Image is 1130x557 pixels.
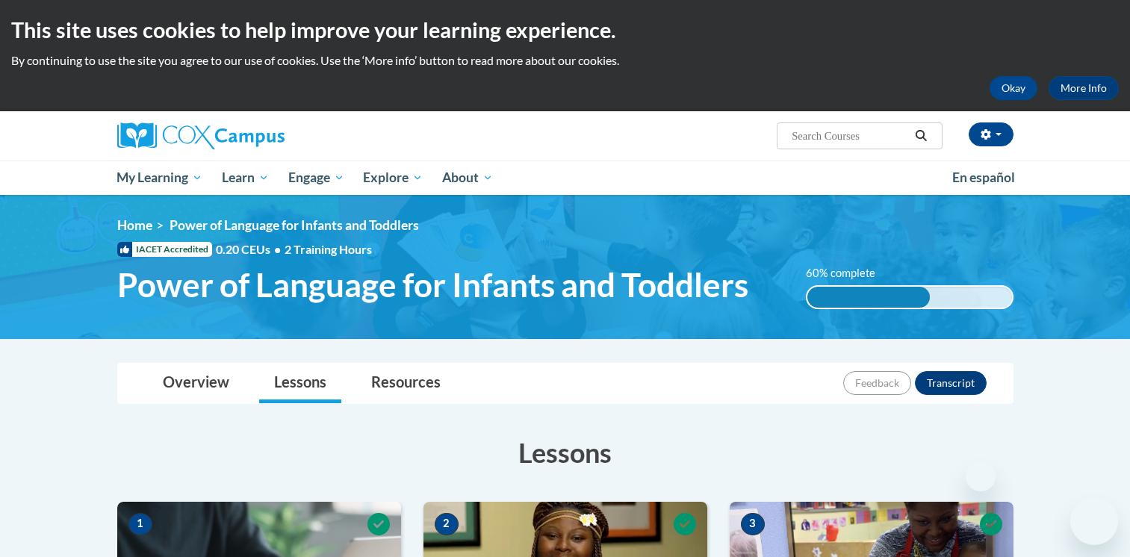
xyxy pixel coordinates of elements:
span: • [274,242,281,256]
span: 1 [128,513,152,535]
span: 2 Training Hours [285,242,372,256]
a: My Learning [108,161,213,195]
span: Learn [222,169,269,187]
iframe: Button to launch messaging window [1070,497,1118,545]
div: 60% complete [807,287,930,308]
a: About [432,161,503,195]
span: 0.20 CEUs [216,241,285,258]
button: Transcript [915,371,987,395]
p: By continuing to use the site you agree to our use of cookies. Use the ‘More info’ button to read... [11,52,1119,69]
a: En español [943,162,1025,193]
button: Feedback [843,371,911,395]
span: Engage [288,169,344,187]
span: Power of Language for Infants and Toddlers [170,217,419,233]
a: Lessons [259,364,341,403]
span: 2 [435,513,459,535]
span: Explore [363,169,423,187]
a: Explore [353,161,432,195]
a: Overview [148,364,244,403]
a: Engage [279,161,354,195]
span: 3 [741,513,765,535]
a: Learn [212,161,279,195]
img: Cox Campus [117,122,285,149]
span: Power of Language for Infants and Toddlers [117,265,748,305]
a: Home [117,217,152,233]
h2: This site uses cookies to help improve your learning experience. [11,15,1119,45]
button: Search [910,127,932,145]
span: About [442,169,493,187]
iframe: Close message [966,461,996,491]
a: More Info [1049,76,1119,100]
input: Search Courses [790,127,910,145]
div: Main menu [95,161,1036,195]
a: Resources [356,364,456,403]
h3: Lessons [117,434,1013,471]
span: En español [952,169,1015,185]
label: 60% complete [806,265,892,281]
a: Cox Campus [117,122,401,149]
button: Okay [990,76,1037,100]
span: IACET Accredited [117,242,212,257]
span: My Learning [117,169,202,187]
button: Account Settings [969,122,1013,146]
